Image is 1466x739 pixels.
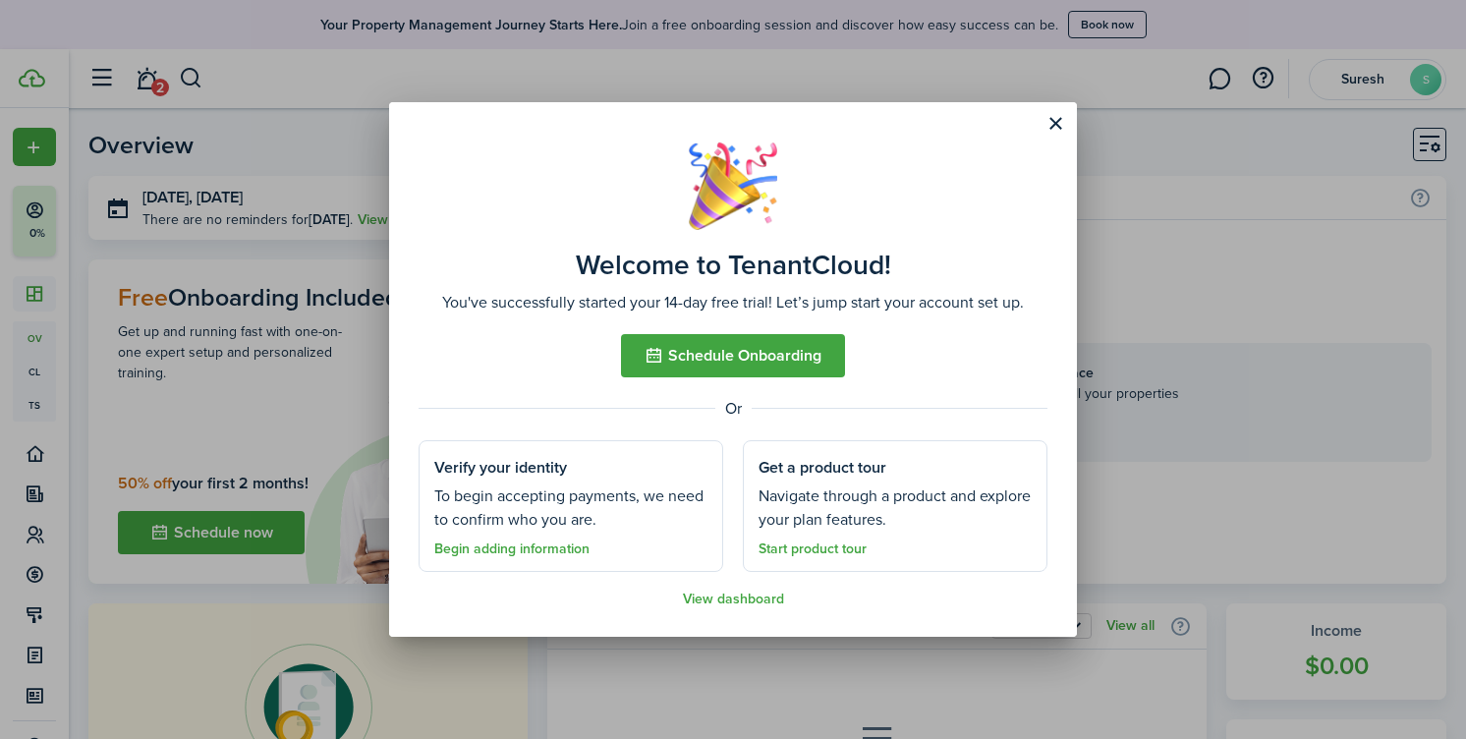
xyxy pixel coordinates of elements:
a: Begin adding information [434,541,590,557]
img: Well done! [689,142,777,230]
well-done-section-description: Navigate through a product and explore your plan features. [759,484,1032,532]
well-done-section-title: Get a product tour [759,456,886,480]
button: Close modal [1039,107,1072,141]
well-done-separator: Or [419,397,1047,421]
well-done-section-title: Verify your identity [434,456,567,480]
well-done-section-description: To begin accepting payments, we need to confirm who you are. [434,484,707,532]
well-done-title: Welcome to TenantCloud! [576,250,891,281]
button: Schedule Onboarding [621,334,845,377]
a: View dashboard [683,592,784,607]
a: Start product tour [759,541,867,557]
well-done-description: You've successfully started your 14-day free trial! Let’s jump start your account set up. [442,291,1024,314]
